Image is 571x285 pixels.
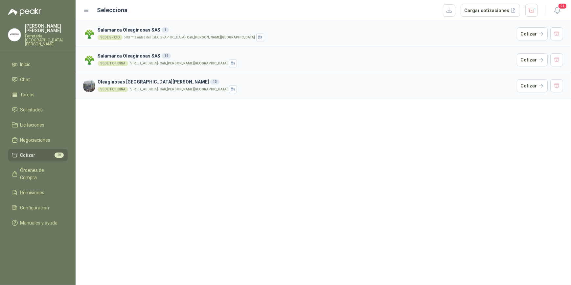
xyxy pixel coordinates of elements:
[20,204,49,211] span: Configuración
[98,35,123,40] div: SEDE 5 - CIO
[20,219,58,226] span: Manuales y ayuda
[98,78,514,85] h3: Oleaginosas [GEOGRAPHIC_DATA][PERSON_NAME]
[25,34,68,46] p: Ferretería [GEOGRAPHIC_DATA][PERSON_NAME]
[461,4,520,17] button: Cargar cotizaciones
[98,52,514,59] h3: Salamanca Oleaginosas SAS
[8,119,68,131] a: Licitaciones
[20,167,61,181] span: Órdenes de Compra
[8,29,21,41] img: Company Logo
[98,87,128,92] div: SEDE 1 OFICINA
[558,3,567,9] span: 21
[162,53,171,59] div: 14
[551,5,563,16] button: 21
[8,149,68,161] a: Cotizar28
[8,8,41,16] img: Logo peakr
[98,61,128,66] div: SEDE 1 OFICINA
[8,186,68,199] a: Remisiones
[20,91,35,98] span: Tareas
[83,28,95,40] img: Company Logo
[162,27,169,33] div: 1
[8,134,68,146] a: Negociaciones
[25,24,68,33] p: [PERSON_NAME] [PERSON_NAME]
[124,36,255,39] p: 500 mts antes del [GEOGRAPHIC_DATA] -
[97,6,128,15] h2: Selecciona
[517,53,548,66] button: Cotizar
[160,87,228,91] strong: Cali , [PERSON_NAME][GEOGRAPHIC_DATA]
[8,202,68,214] a: Configuración
[129,88,228,91] p: [STREET_ADDRESS] -
[210,79,219,84] div: 13
[20,136,51,144] span: Negociaciones
[20,152,35,159] span: Cotizar
[8,58,68,71] a: Inicio
[187,36,255,39] strong: Cali , [PERSON_NAME][GEOGRAPHIC_DATA]
[129,62,228,65] p: [STREET_ADDRESS] -
[98,26,514,34] h3: Salamanca Oleaginosas SAS
[160,61,228,65] strong: Cali , [PERSON_NAME][GEOGRAPHIC_DATA]
[517,27,548,40] button: Cotizar
[517,79,548,92] button: Cotizar
[20,76,30,83] span: Chat
[8,88,68,101] a: Tareas
[8,104,68,116] a: Solicitudes
[8,73,68,86] a: Chat
[8,164,68,184] a: Órdenes de Compra
[20,106,43,113] span: Solicitudes
[20,121,45,129] span: Licitaciones
[20,61,31,68] span: Inicio
[83,80,95,92] img: Company Logo
[83,54,95,66] img: Company Logo
[8,217,68,229] a: Manuales y ayuda
[55,153,64,158] span: 28
[20,189,45,196] span: Remisiones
